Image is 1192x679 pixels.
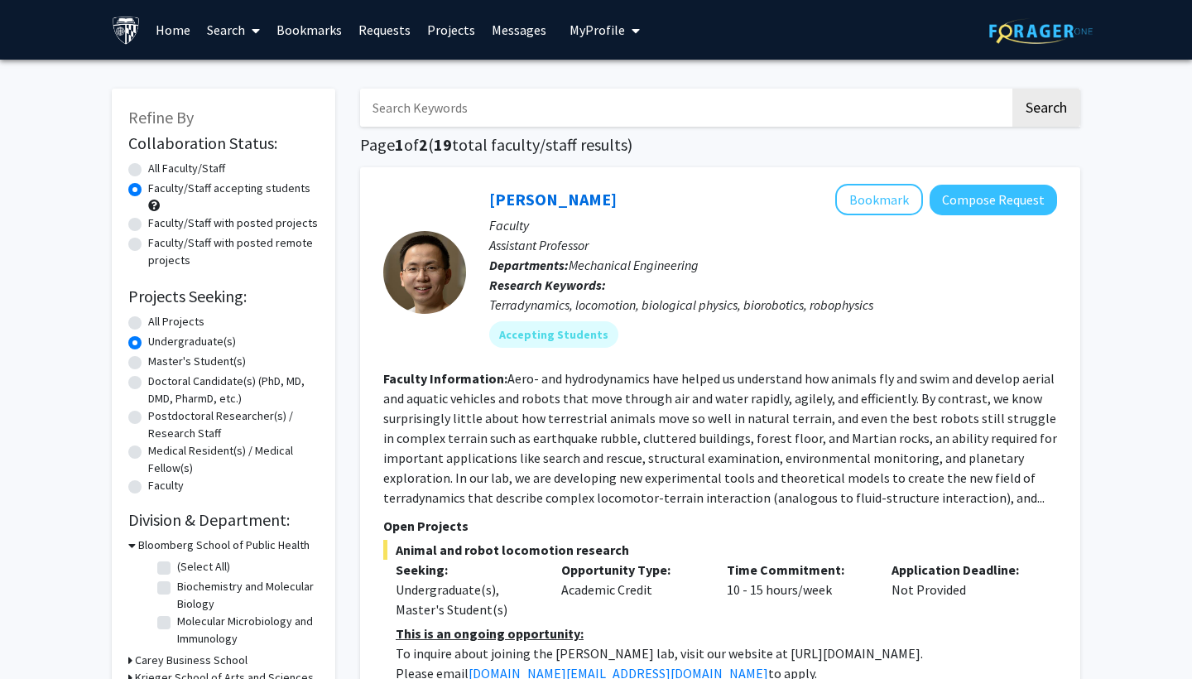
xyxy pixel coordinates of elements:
p: Time Commitment: [727,560,868,580]
label: All Faculty/Staff [148,160,225,177]
input: Search Keywords [360,89,1010,127]
span: 1 [395,134,404,155]
p: Open Projects [383,516,1057,536]
a: Search [199,1,268,59]
label: Molecular Microbiology and Immunology [177,613,315,648]
span: My Profile [570,22,625,38]
button: Search [1012,89,1080,127]
p: Opportunity Type: [561,560,702,580]
p: To inquire about joining the [PERSON_NAME] lab, visit our website at [URL][DOMAIN_NAME]. [396,643,1057,663]
h2: Projects Seeking: [128,287,319,306]
label: Faculty/Staff accepting students [148,180,310,197]
label: Faculty/Staff with posted projects [148,214,318,232]
span: Animal and robot locomotion research [383,540,1057,560]
label: Master's Student(s) [148,353,246,370]
button: Add Chen Li to Bookmarks [835,184,923,215]
b: Faculty Information: [383,370,507,387]
span: 2 [419,134,428,155]
label: Faculty/Staff with posted remote projects [148,234,319,269]
span: Refine By [128,107,194,128]
b: Departments: [489,257,569,273]
div: Undergraduate(s), Master's Student(s) [396,580,536,619]
button: Compose Request to Chen Li [930,185,1057,215]
mat-chip: Accepting Students [489,321,618,348]
img: Johns Hopkins University Logo [112,16,141,45]
u: This is an ongoing opportunity: [396,625,584,642]
h2: Collaboration Status: [128,133,319,153]
p: Assistant Professor [489,235,1057,255]
b: Research Keywords: [489,277,606,293]
label: Medical Resident(s) / Medical Fellow(s) [148,442,319,477]
h3: Carey Business School [135,652,248,669]
label: Doctoral Candidate(s) (PhD, MD, DMD, PharmD, etc.) [148,373,319,407]
h3: Bloomberg School of Public Health [138,537,310,554]
p: Application Deadline: [892,560,1032,580]
a: Projects [419,1,483,59]
label: Biochemistry and Molecular Biology [177,578,315,613]
label: Postdoctoral Researcher(s) / Research Staff [148,407,319,442]
span: 19 [434,134,452,155]
p: Seeking: [396,560,536,580]
a: Bookmarks [268,1,350,59]
div: Not Provided [879,560,1045,619]
label: All Projects [148,313,204,330]
h1: Page of ( total faculty/staff results) [360,135,1080,155]
img: ForagerOne Logo [989,18,1093,44]
a: [PERSON_NAME] [489,189,617,209]
label: Faculty [148,477,184,494]
iframe: Chat [12,604,70,667]
a: Messages [483,1,555,59]
span: Mechanical Engineering [569,257,699,273]
label: (Select All) [177,558,230,575]
h2: Division & Department: [128,510,319,530]
div: Academic Credit [549,560,714,619]
p: Faculty [489,215,1057,235]
div: 10 - 15 hours/week [714,560,880,619]
fg-read-more: Aero- and hydrodynamics have helped us understand how animals fly and swim and develop aerial and... [383,370,1057,506]
label: Undergraduate(s) [148,333,236,350]
a: Requests [350,1,419,59]
div: Terradynamics, locomotion, biological physics, biorobotics, robophysics [489,295,1057,315]
a: Home [147,1,199,59]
